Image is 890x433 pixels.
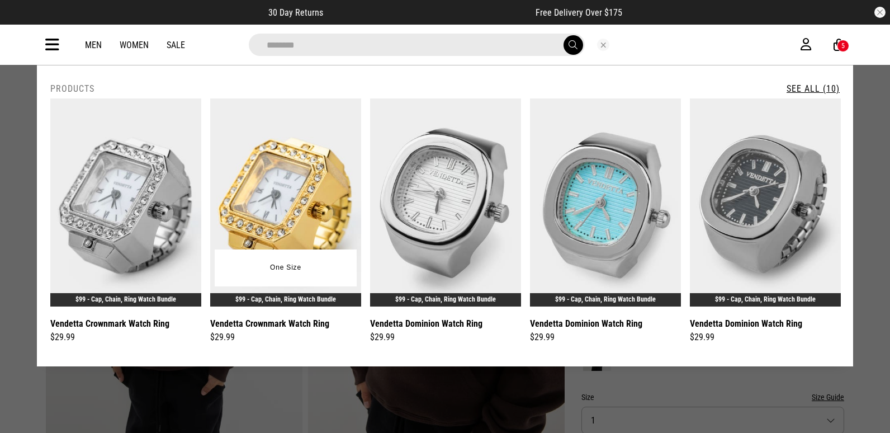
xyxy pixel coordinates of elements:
a: See All (10) [787,83,840,94]
span: Free Delivery Over $175 [536,7,622,18]
img: Vendetta Crownmark Watch Ring in Silver [50,98,201,307]
img: Vendetta Dominion Watch Ring in Silver [370,98,521,307]
img: Vendetta Dominion Watch Ring in Silver [530,98,681,307]
a: Vendetta Crownmark Watch Ring [210,317,329,331]
button: One Size [262,258,310,278]
img: Vendetta Dominion Watch Ring in Silver [690,98,841,307]
a: 5 [834,39,844,51]
a: Men [85,40,102,50]
a: $99 - Cap, Chain, Ring Watch Bundle [75,295,176,303]
a: $99 - Cap, Chain, Ring Watch Bundle [555,295,656,303]
div: 5 [841,42,845,50]
a: Vendetta Dominion Watch Ring [530,317,642,331]
button: Open LiveChat chat widget [9,4,42,38]
a: Vendetta Dominion Watch Ring [690,317,802,331]
h2: Products [50,83,94,94]
a: Women [120,40,149,50]
div: $29.99 [370,331,521,344]
a: $99 - Cap, Chain, Ring Watch Bundle [395,295,496,303]
div: $29.99 [690,331,841,344]
div: $29.99 [210,331,361,344]
div: $29.99 [530,331,681,344]
a: Vendetta Crownmark Watch Ring [50,317,169,331]
iframe: Customer reviews powered by Trustpilot [345,7,513,18]
a: $99 - Cap, Chain, Ring Watch Bundle [715,295,816,303]
a: Sale [167,40,185,50]
a: Vendetta Dominion Watch Ring [370,317,482,331]
a: $99 - Cap, Chain, Ring Watch Bundle [235,295,336,303]
div: $29.99 [50,331,201,344]
span: 30 Day Returns [268,7,323,18]
button: Close search [597,39,609,51]
img: Vendetta Crownmark Watch Ring in Multi [210,98,361,307]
